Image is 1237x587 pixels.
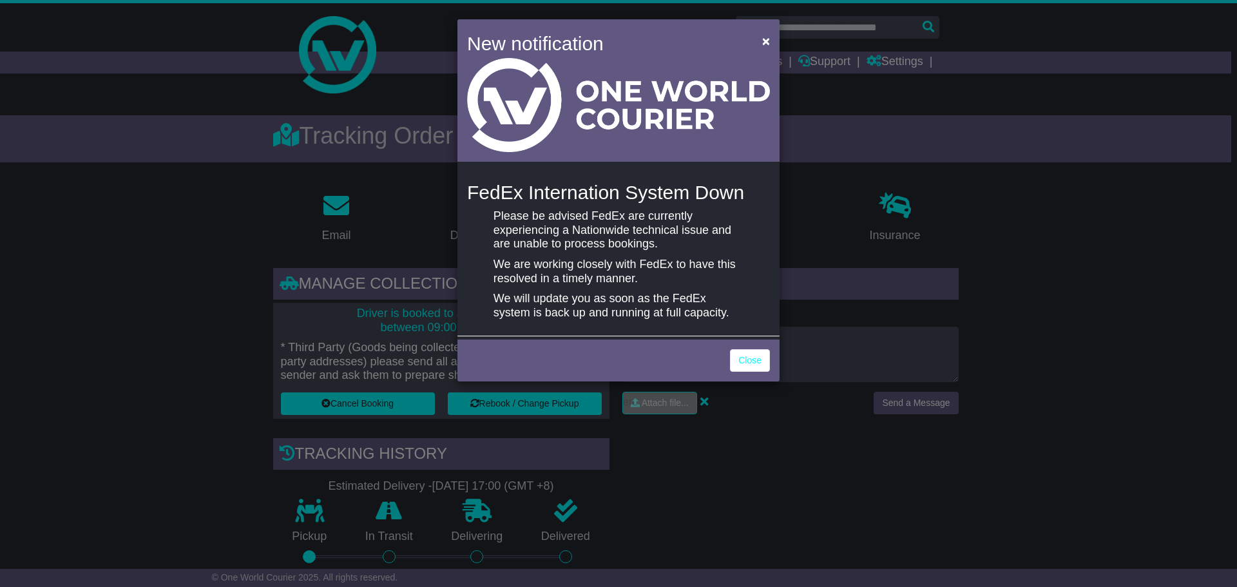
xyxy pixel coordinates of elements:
img: Light [467,58,770,152]
p: We are working closely with FedEx to have this resolved in a timely manner. [494,258,743,285]
h4: FedEx Internation System Down [467,182,770,203]
button: Close [756,28,776,54]
a: Close [730,349,770,372]
span: × [762,34,770,48]
p: Please be advised FedEx are currently experiencing a Nationwide technical issue and are unable to... [494,209,743,251]
p: We will update you as soon as the FedEx system is back up and running at full capacity. [494,292,743,320]
h4: New notification [467,29,743,58]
